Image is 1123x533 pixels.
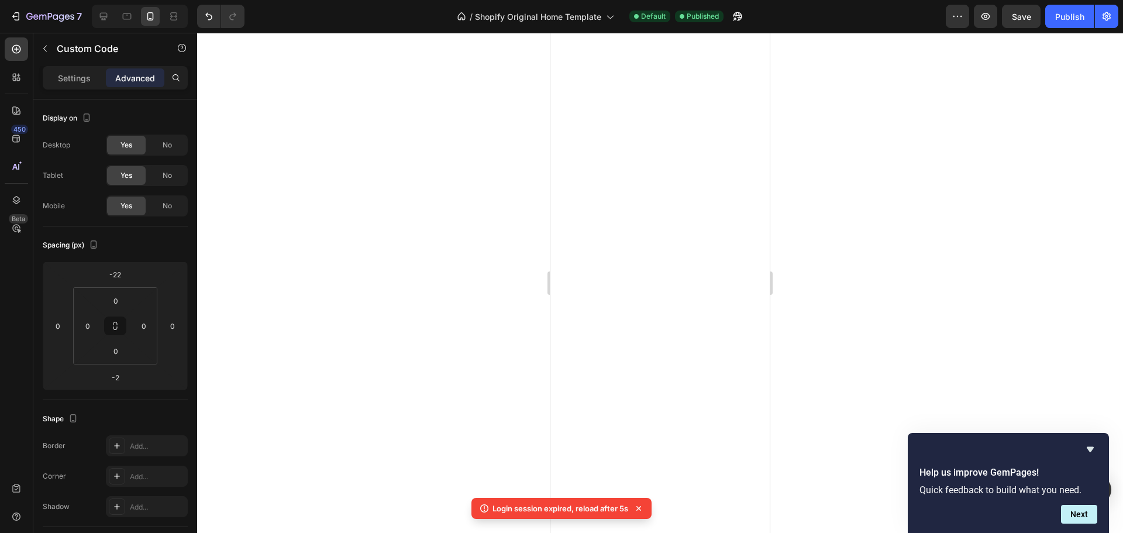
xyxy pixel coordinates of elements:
[58,72,91,84] p: Settings
[919,484,1097,496] p: Quick feedback to build what you need.
[104,369,127,386] input: -2
[550,33,770,533] iframe: Design area
[164,317,181,335] input: 0
[130,472,185,482] div: Add...
[1061,505,1097,524] button: Next question
[43,441,66,451] div: Border
[120,170,132,181] span: Yes
[9,214,28,223] div: Beta
[77,9,82,23] p: 7
[115,72,155,84] p: Advanced
[919,466,1097,480] h2: Help us improve GemPages!
[5,5,87,28] button: 7
[43,471,66,482] div: Corner
[492,503,628,514] p: Login session expired, reload after 5s
[11,125,28,134] div: 450
[197,5,244,28] div: Undo/Redo
[130,441,185,452] div: Add...
[43,201,65,211] div: Mobile
[104,292,128,310] input: 0px
[43,411,80,427] div: Shape
[43,140,70,150] div: Desktop
[1083,442,1097,456] button: Hide survey
[1045,5,1094,28] button: Publish
[163,140,172,150] span: No
[1002,5,1041,28] button: Save
[163,170,172,181] span: No
[1055,11,1084,23] div: Publish
[1012,12,1031,22] span: Save
[43,501,70,512] div: Shadow
[130,502,185,513] div: Add...
[43,170,63,181] div: Tablet
[79,317,97,335] input: 0px
[120,140,132,150] span: Yes
[135,317,153,335] input: 0px
[104,342,128,360] input: 0px
[49,317,67,335] input: 0
[57,42,156,56] p: Custom Code
[470,11,473,23] span: /
[919,442,1097,524] div: Help us improve GemPages!
[104,266,127,283] input: -22
[43,238,101,253] div: Spacing (px)
[43,111,94,126] div: Display on
[475,11,601,23] span: Shopify Original Home Template
[687,11,719,22] span: Published
[120,201,132,211] span: Yes
[163,201,172,211] span: No
[641,11,666,22] span: Default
